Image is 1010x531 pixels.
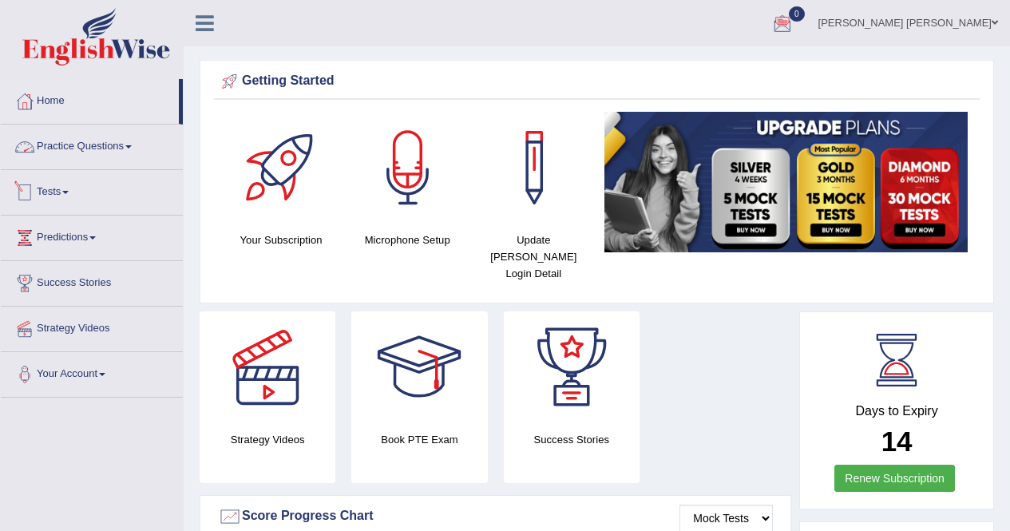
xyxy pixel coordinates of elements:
[200,431,335,448] h4: Strategy Videos
[834,465,955,492] a: Renew Subscription
[226,232,336,248] h4: Your Subscription
[1,125,183,164] a: Practice Questions
[1,216,183,256] a: Predictions
[218,505,773,529] div: Score Progress Chart
[478,232,588,282] h4: Update [PERSON_NAME] Login Detail
[604,112,968,252] img: small5.jpg
[1,261,183,301] a: Success Stories
[1,170,183,210] a: Tests
[504,431,640,448] h4: Success Stories
[352,232,462,248] h4: Microphone Setup
[881,426,913,457] b: 14
[1,307,183,347] a: Strategy Videos
[789,6,805,22] span: 0
[351,431,487,448] h4: Book PTE Exam
[1,352,183,392] a: Your Account
[818,404,976,418] h4: Days to Expiry
[218,69,976,93] div: Getting Started
[1,79,179,119] a: Home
